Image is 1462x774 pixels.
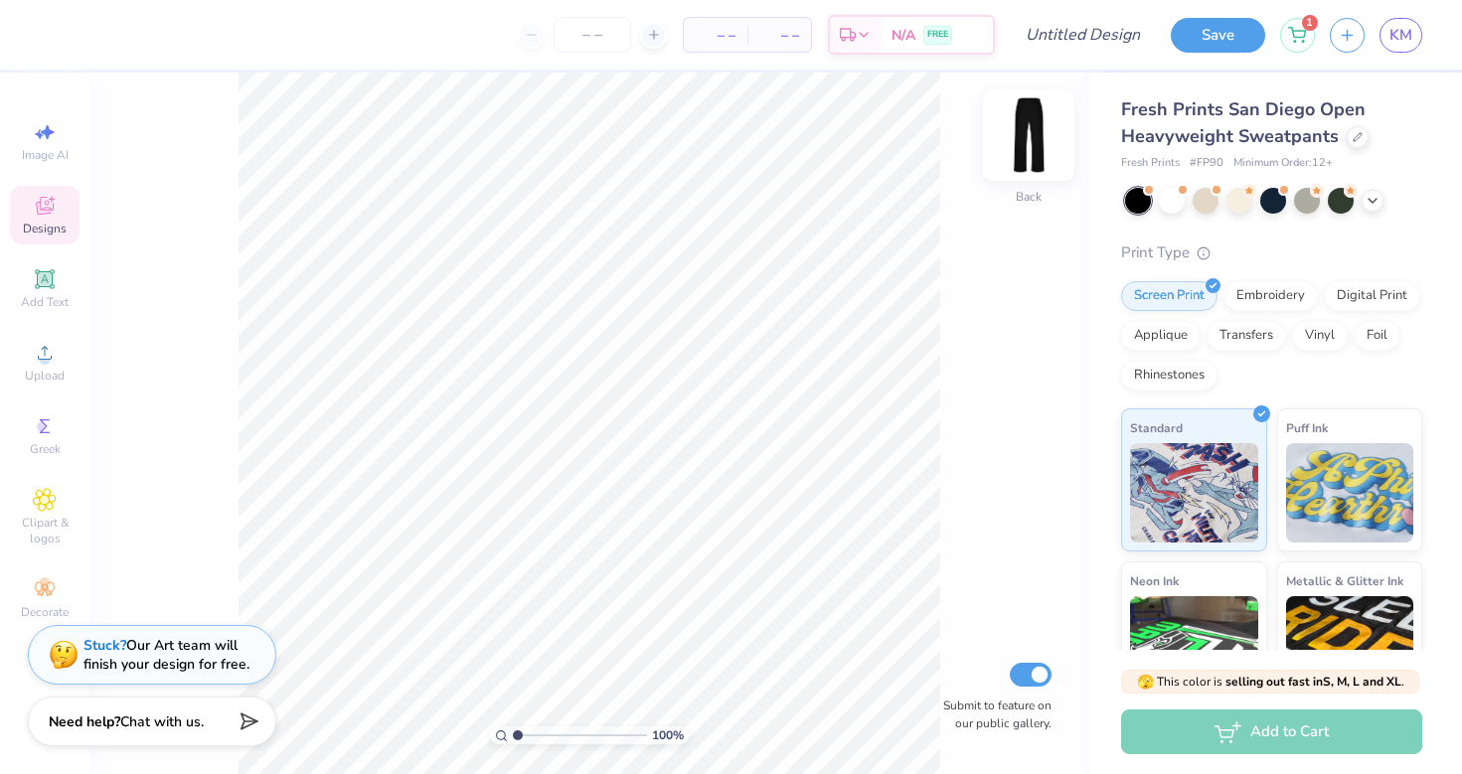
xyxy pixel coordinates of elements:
div: Embroidery [1223,281,1318,311]
div: Foil [1354,321,1400,351]
strong: Need help? [49,712,120,731]
div: Applique [1121,321,1201,351]
span: Chat with us. [120,712,204,731]
strong: selling out fast in S, M, L and XL [1225,674,1401,690]
button: Save [1171,18,1265,53]
img: Neon Ink [1130,596,1258,696]
label: Submit to feature on our public gallery. [932,697,1052,732]
span: 🫣 [1137,673,1154,692]
span: Fresh Prints San Diego Open Heavyweight Sweatpants [1121,97,1366,148]
strong: Stuck? [83,636,126,655]
div: Vinyl [1292,321,1348,351]
a: KM [1380,18,1422,53]
span: N/A [892,25,915,46]
span: Greek [30,441,61,457]
input: – – [554,17,631,53]
span: Minimum Order: 12 + [1233,155,1333,172]
span: FREE [927,28,948,42]
div: Our Art team will finish your design for free. [83,636,249,674]
span: # FP90 [1190,155,1223,172]
span: Decorate [21,604,69,620]
span: Image AI [22,147,69,163]
span: Metallic & Glitter Ink [1286,570,1403,591]
span: Clipart & logos [10,515,80,546]
span: This color is . [1137,673,1404,691]
span: Puff Ink [1286,417,1328,438]
span: 100 % [652,726,684,744]
span: Neon Ink [1130,570,1179,591]
span: Upload [25,368,65,384]
input: Untitled Design [1010,15,1156,55]
span: Designs [23,221,67,236]
div: Print Type [1121,241,1422,264]
span: Standard [1130,417,1183,438]
div: Screen Print [1121,281,1218,311]
span: – – [696,25,735,46]
div: Digital Print [1324,281,1420,311]
div: Back [1016,188,1042,206]
span: 1 [1302,15,1318,31]
span: Add Text [21,294,69,310]
div: Rhinestones [1121,361,1218,390]
span: – – [759,25,799,46]
span: Fresh Prints [1121,155,1180,172]
div: Transfers [1207,321,1286,351]
img: Standard [1130,443,1258,542]
img: Puff Ink [1286,443,1414,542]
img: Metallic & Glitter Ink [1286,596,1414,696]
span: KM [1389,24,1412,47]
img: Back [989,95,1068,175]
